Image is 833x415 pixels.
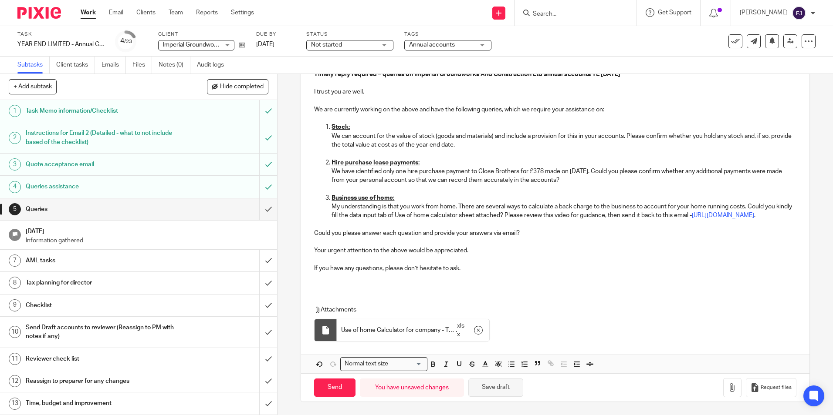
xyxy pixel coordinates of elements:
[9,79,57,94] button: + Add subtask
[81,8,96,17] a: Work
[792,6,806,20] img: svg%3E
[404,31,491,38] label: Tags
[332,124,350,130] u: Stock:
[9,299,21,311] div: 9
[332,160,420,166] u: Hire purchase lease payments:
[26,276,176,289] h1: Tax planning for director
[17,31,105,38] label: Task
[332,132,796,150] p: We can account for the value of stock (goods and materials) and include a provision for this in y...
[256,31,295,38] label: Due by
[468,378,523,397] button: Save draft
[136,8,156,17] a: Clients
[306,31,393,38] label: Status
[109,8,123,17] a: Email
[26,158,176,171] h1: Quote acceptance email
[26,127,176,149] h1: Instructions for Email 2 (Detailed - what to not include based of the checklist)
[314,71,620,77] strong: Timely reply required – queries on Imperial Groundworks And Construction Ltd annual accounts YE [...
[102,57,126,74] a: Emails
[124,39,132,44] small: /23
[314,246,796,255] p: Your urgent attention to the above would be appreciated.
[197,57,230,74] a: Audit logs
[409,42,455,48] span: Annual accounts
[9,353,21,365] div: 11
[220,84,264,90] span: Hide completed
[17,40,105,49] div: YEAR END LIMITED - Annual COMPANY accounts and CT600 return
[9,398,21,410] div: 13
[9,203,21,215] div: 5
[9,181,21,193] div: 4
[332,202,796,220] p: My understanding is that you work from home. There are several ways to calculate a back charge to...
[314,378,356,397] input: Send
[196,8,218,17] a: Reports
[26,254,176,267] h1: AML tasks
[26,225,269,236] h1: [DATE]
[9,326,21,338] div: 10
[761,384,792,391] span: Request files
[341,326,456,335] span: Use of home Calculator for company - TWC
[9,375,21,387] div: 12
[314,264,796,273] p: If you have any questions, please don’t hesitate to ask.
[159,57,190,74] a: Notes (0)
[9,254,21,267] div: 7
[692,212,754,218] a: [URL][DOMAIN_NAME]
[342,359,390,368] span: Normal text size
[26,104,176,117] h1: Task Memo information/Checklist
[532,10,610,18] input: Search
[256,41,274,47] span: [DATE]
[658,10,691,16] span: Get Support
[332,167,796,185] p: We have identified only one hire purchase payment to Close Brothers for £378 made on [DATE]. Coul...
[17,57,50,74] a: Subtasks
[132,57,152,74] a: Files
[26,203,176,216] h1: Queries
[26,352,176,365] h1: Reviewer check list
[158,31,245,38] label: Client
[340,357,427,371] div: Search for option
[314,305,780,314] p: Attachments
[26,180,176,193] h1: Queries assistance
[9,158,21,171] div: 3
[746,378,796,398] button: Request files
[26,375,176,388] h1: Reassign to preparer for any changes
[9,105,21,117] div: 1
[9,132,21,144] div: 2
[26,321,176,343] h1: Send Draft accounts to reviewer (Reassign to PM with notes if any)
[163,42,282,48] span: Imperial Groundworks And Construction Ltd
[314,229,796,238] p: Could you please answer each question and provide your answers via email?
[311,42,342,48] span: Not started
[56,57,95,74] a: Client tasks
[314,87,796,96] p: I trust you are well.
[337,319,489,341] div: .
[207,79,268,94] button: Hide completed
[231,8,254,17] a: Settings
[457,321,467,339] span: xlsx
[26,299,176,312] h1: Checklist
[332,195,394,201] u: Business use of home:
[360,378,464,397] div: You have unsaved changes
[391,359,422,368] input: Search for option
[120,36,132,46] div: 4
[17,7,61,19] img: Pixie
[740,8,788,17] p: [PERSON_NAME]
[314,105,796,114] p: We are currently working on the above and have the following queries, which we require your assis...
[9,277,21,289] div: 8
[26,397,176,410] h1: Time, budget and improvement
[169,8,183,17] a: Team
[26,236,269,245] p: Information gathered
